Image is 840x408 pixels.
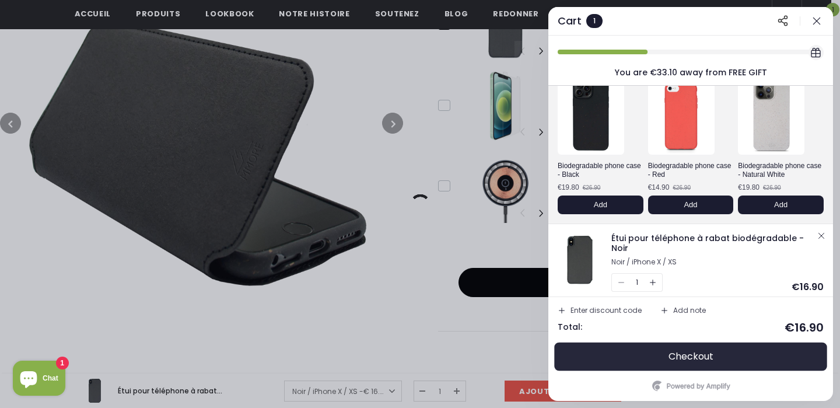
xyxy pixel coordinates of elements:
[785,322,824,333] div: €16.90
[774,200,787,210] span: Add
[611,232,804,254] span: Étui pour téléphone à rabat biodégradable - Noir
[763,185,781,191] div: €26.90
[586,14,603,28] div: 1
[611,258,814,266] div: Noir / iPhone X / XS
[648,184,670,191] div: €14.90
[611,232,814,254] div: Étui pour téléphone à rabat biodégradable - Noir
[558,343,824,371] button: Checkout
[553,302,646,319] button: Enter discount code
[594,200,607,210] span: Add
[792,283,824,292] div: €16.90
[738,161,824,180] div: Biodegradable phone case - Natural White
[673,185,691,191] div: €26.90
[570,307,642,314] div: Enter discount code
[648,196,734,214] button: Add
[558,322,582,333] div: Total:
[656,302,710,319] button: Add note
[684,200,697,210] span: Add
[548,44,833,75] div: Recommended for your cart
[558,16,582,26] div: Cart
[558,196,643,214] button: Add
[648,162,731,179] span: Biodegradable phone case - Red
[673,307,706,314] div: Add note
[648,161,734,180] div: Biodegradable phone case - Red
[558,162,641,179] span: Biodegradable phone case - Black
[668,351,713,362] span: Checkout
[738,162,821,179] span: Biodegradable phone case - Natural White
[9,361,69,399] inbox-online-store-chat: Shopify online store chat
[558,184,579,191] div: €19.80
[636,274,638,291] div: 1
[583,185,601,191] div: €26.90
[558,161,643,180] div: Biodegradable phone case - Black
[738,184,759,191] div: €19.80
[738,196,824,214] button: Add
